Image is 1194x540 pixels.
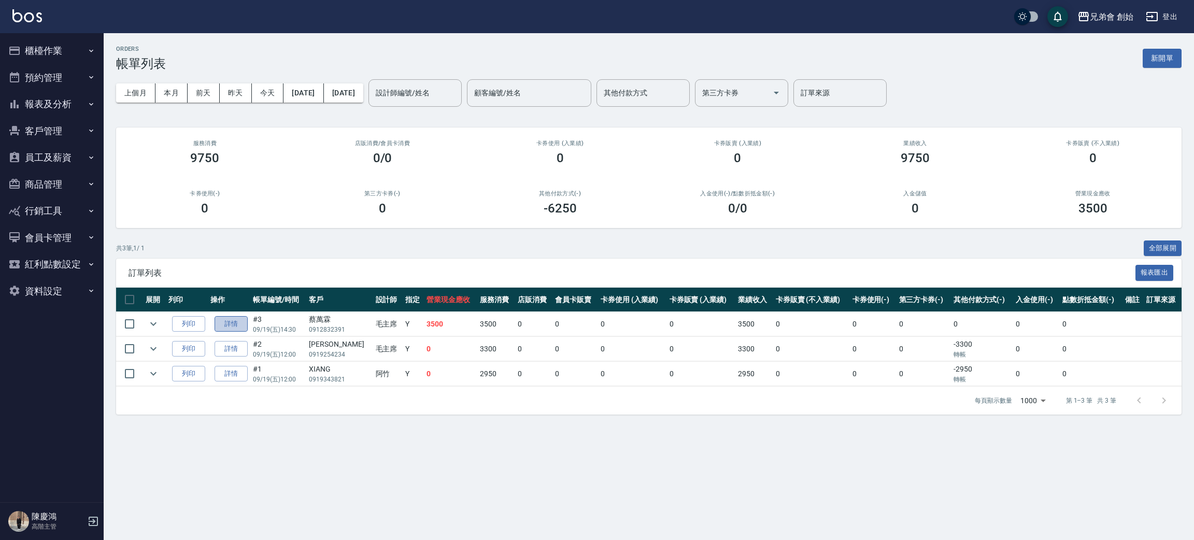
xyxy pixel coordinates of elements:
button: expand row [146,316,161,332]
td: 0 [850,312,897,336]
h2: 業績收入 [839,140,992,147]
td: 0 [667,312,736,336]
button: 商品管理 [4,171,99,198]
button: 櫃檯作業 [4,37,99,64]
h3: 3500 [1078,201,1107,216]
button: 今天 [252,83,284,103]
td: 0 [515,312,552,336]
td: 0 [897,312,951,336]
h2: 店販消費 /會員卡消費 [306,140,459,147]
h2: 入金使用(-) /點數折抵金額(-) [661,190,814,197]
h3: 0/0 [373,151,392,165]
p: 09/19 (五) 14:30 [253,325,304,334]
p: 0912832391 [309,325,370,334]
th: 第三方卡券(-) [897,288,951,312]
td: Y [403,362,424,386]
td: Y [403,312,424,336]
h3: 0 [379,201,386,216]
h3: 服務消費 [129,140,281,147]
h3: 0 /0 [728,201,747,216]
button: 上個月 [116,83,155,103]
td: 0 [1013,312,1060,336]
img: Person [8,511,29,532]
th: 入金使用(-) [1013,288,1060,312]
h2: 其他付款方式(-) [484,190,636,197]
button: 昨天 [220,83,252,103]
button: expand row [146,341,161,357]
td: -2950 [951,362,1014,386]
button: 兄弟會 創始 [1073,6,1138,27]
h2: 卡券販賣 (入業績) [661,140,814,147]
td: -3300 [951,337,1014,361]
button: 紅利點數設定 [4,251,99,278]
button: 資料設定 [4,278,99,305]
button: 行銷工具 [4,197,99,224]
td: 0 [951,312,1014,336]
a: 報表匯出 [1135,267,1174,277]
td: 2950 [477,362,515,386]
button: expand row [146,366,161,381]
td: 0 [552,337,598,361]
td: 0 [773,312,850,336]
td: #3 [250,312,307,336]
button: 新開單 [1143,49,1182,68]
th: 卡券使用 (入業績) [598,288,667,312]
td: 0 [1060,362,1122,386]
th: 客戶 [306,288,373,312]
td: 0 [667,362,736,386]
h3: 9750 [901,151,930,165]
a: 詳情 [215,341,248,357]
button: 前天 [188,83,220,103]
span: 訂單列表 [129,268,1135,278]
td: 0 [850,337,897,361]
div: 蔡萬霖 [309,314,370,325]
button: 列印 [172,316,205,332]
p: 0919254234 [309,350,370,359]
h2: 卡券使用 (入業績) [484,140,636,147]
th: 會員卡販賣 [552,288,598,312]
button: 全部展開 [1144,240,1182,257]
h3: 0 [734,151,741,165]
h3: 0 [1089,151,1097,165]
th: 指定 [403,288,424,312]
td: 0 [850,362,897,386]
p: 共 3 筆, 1 / 1 [116,244,145,253]
p: 09/19 (五) 12:00 [253,350,304,359]
h2: 卡券販賣 (不入業績) [1016,140,1169,147]
th: 設計師 [373,288,403,312]
button: 登出 [1142,7,1182,26]
h2: 入金儲值 [839,190,992,197]
td: 0 [1013,337,1060,361]
h2: 第三方卡券(-) [306,190,459,197]
th: 卡券販賣 (不入業績) [773,288,850,312]
td: 0 [598,312,667,336]
th: 展開 [143,288,166,312]
h3: 9750 [190,151,219,165]
div: 1000 [1016,387,1049,415]
div: 兄弟會 創始 [1090,10,1133,23]
td: 0 [1060,337,1122,361]
h3: 0 [557,151,564,165]
td: 0 [515,362,552,386]
a: 詳情 [215,366,248,382]
h3: 0 [201,201,208,216]
p: 第 1–3 筆 共 3 筆 [1066,396,1116,405]
th: 列印 [166,288,208,312]
td: 3300 [735,337,773,361]
p: 高階主管 [32,522,84,531]
td: 0 [515,337,552,361]
td: 3300 [477,337,515,361]
button: 預約管理 [4,64,99,91]
button: 報表及分析 [4,91,99,118]
a: 詳情 [215,316,248,332]
button: 列印 [172,366,205,382]
a: 新開單 [1143,53,1182,63]
td: 0 [1013,362,1060,386]
button: save [1047,6,1068,27]
button: [DATE] [324,83,363,103]
td: 3500 [424,312,477,336]
button: 報表匯出 [1135,265,1174,281]
td: 0 [424,362,477,386]
th: 店販消費 [515,288,552,312]
button: Open [768,84,785,101]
